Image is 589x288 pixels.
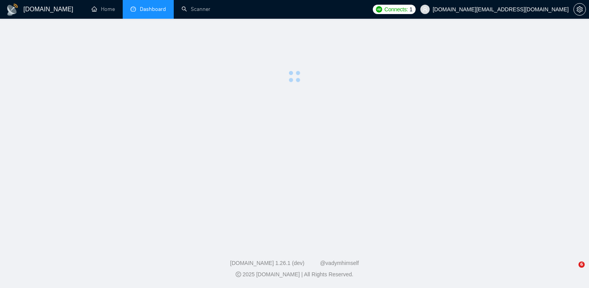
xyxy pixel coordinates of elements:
span: copyright [236,272,241,277]
a: searchScanner [182,6,210,12]
iframe: Intercom live chat [563,261,581,280]
span: 1 [409,5,413,14]
span: dashboard [130,6,136,12]
span: Dashboard [140,6,166,12]
span: 6 [578,261,585,268]
span: Connects: [384,5,408,14]
a: [DOMAIN_NAME] 1.26.1 (dev) [230,260,305,266]
span: user [422,7,428,12]
div: 2025 [DOMAIN_NAME] | All Rights Reserved. [6,270,583,279]
img: logo [6,4,19,16]
img: upwork-logo.png [376,6,382,12]
button: setting [573,3,586,16]
a: @vadymhimself [320,260,359,266]
a: setting [573,6,586,12]
a: homeHome [92,6,115,12]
